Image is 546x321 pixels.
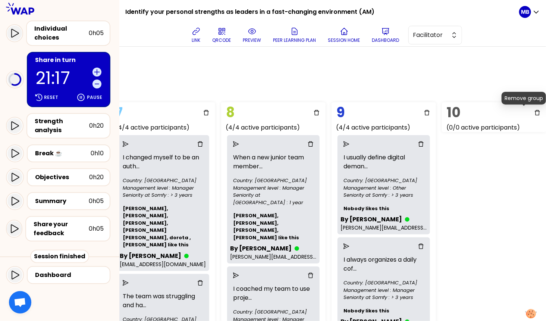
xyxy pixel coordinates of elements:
div: Ouvrir le chat [9,291,31,314]
p: Nobody likes this [341,202,427,215]
p: I changed myself to be an auth ... [120,150,206,174]
span: send [233,272,239,278]
button: Facilitator [408,26,462,44]
span: delete [314,110,320,116]
div: Dashboard [35,271,107,280]
div: 0h20 [89,121,104,130]
span: delete [418,243,424,249]
div: Seniority at Somfy : > 3 years [343,294,424,301]
p: Reset [44,94,58,100]
div: 0h05 [89,29,104,38]
button: Session home [325,24,363,46]
span: 9 [335,101,347,124]
button: preview [240,24,264,46]
div: Seniority at [GEOGRAPHIC_DATA] : 1 year [233,191,314,206]
button: Dashboard [369,24,402,46]
span: 10 [445,101,462,124]
p: Peer learning plan [273,37,316,43]
div: Seniority at Somfy : > 3 years [123,191,203,199]
div: Objectives [35,173,89,182]
div: Country: [GEOGRAPHIC_DATA] [343,177,424,184]
p: I usually define digital deman ... [341,150,427,174]
button: Peer learning plan [270,24,319,46]
div: Break ☕️ [35,149,91,158]
div: Share in turn [35,56,104,65]
span: delete [534,110,540,116]
span: delete [197,141,203,147]
p: By [PERSON_NAME] [230,244,292,253]
div: Country: [GEOGRAPHIC_DATA] [123,177,203,184]
div: Summary [35,197,89,206]
span: delete [203,110,209,116]
h4: (4/4 active participants) [115,123,215,132]
div: Management level : Manager [343,287,424,294]
div: Management level : Manager [123,184,203,192]
span: 7 [114,101,125,124]
h4: (4/4 active participants) [226,123,326,132]
span: Facilitator [413,31,447,40]
p: Dashboard [372,37,399,43]
p: By [PERSON_NAME] [341,215,402,224]
p: 21:17 [36,69,90,87]
p: [PERSON_NAME][EMAIL_ADDRESS][DOMAIN_NAME] [230,253,317,261]
span: send [343,243,349,249]
p: link [192,37,200,43]
p: [PERSON_NAME][EMAIL_ADDRESS][DOMAIN_NAME] [341,224,427,231]
p: By [PERSON_NAME] [120,252,181,261]
div: Individual choices [34,24,89,42]
p: Session home [328,37,360,43]
div: Management level : Other [343,184,424,192]
div: 0h20 [89,173,104,182]
div: Seniority at Somfy : > 3 years [343,191,424,199]
p: [PERSON_NAME], [PERSON_NAME], [PERSON_NAME], [PERSON_NAME] [PERSON_NAME], dorota , [PERSON_NAME] ... [120,202,206,252]
div: Country: [GEOGRAPHIC_DATA] [233,308,314,316]
p: MB [521,8,529,16]
div: Session finished [30,250,89,263]
p: preview [243,37,261,43]
div: Country: [GEOGRAPHIC_DATA] [343,279,424,287]
p: [EMAIL_ADDRESS][DOMAIN_NAME] [120,261,206,268]
div: Strength analysis [35,117,89,135]
p: [PERSON_NAME], [PERSON_NAME], [PERSON_NAME], [PERSON_NAME] like this [230,209,317,244]
span: send [233,141,239,147]
span: delete [308,272,314,278]
p: I always organizes a daily cof ... [341,252,427,276]
p: Pause [87,94,102,100]
h4: (4/4 active participants) [336,123,436,132]
div: 0h05 [89,224,104,233]
div: Share your feedback [34,220,89,238]
span: delete [418,141,424,147]
button: MB [519,6,540,18]
div: Management level : Manager [233,184,314,192]
p: When a new junior team member ... [230,150,317,174]
span: delete [308,141,314,147]
p: The team was struggling and ha ... [120,289,206,313]
button: QRCODE [210,24,234,46]
div: 0h10 [91,149,104,158]
div: Country: [GEOGRAPHIC_DATA] [233,177,314,184]
p: Nobody likes this [341,304,427,318]
span: delete [424,110,430,116]
div: Remove group [502,92,546,105]
span: delete [197,280,203,286]
p: I coached my team to use proje ... [230,281,317,305]
p: QRCODE [213,37,231,43]
span: send [123,280,129,286]
span: send [123,141,129,147]
div: 0h05 [89,197,104,206]
span: send [343,141,349,147]
span: 8 [224,101,236,124]
button: link [189,24,204,46]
